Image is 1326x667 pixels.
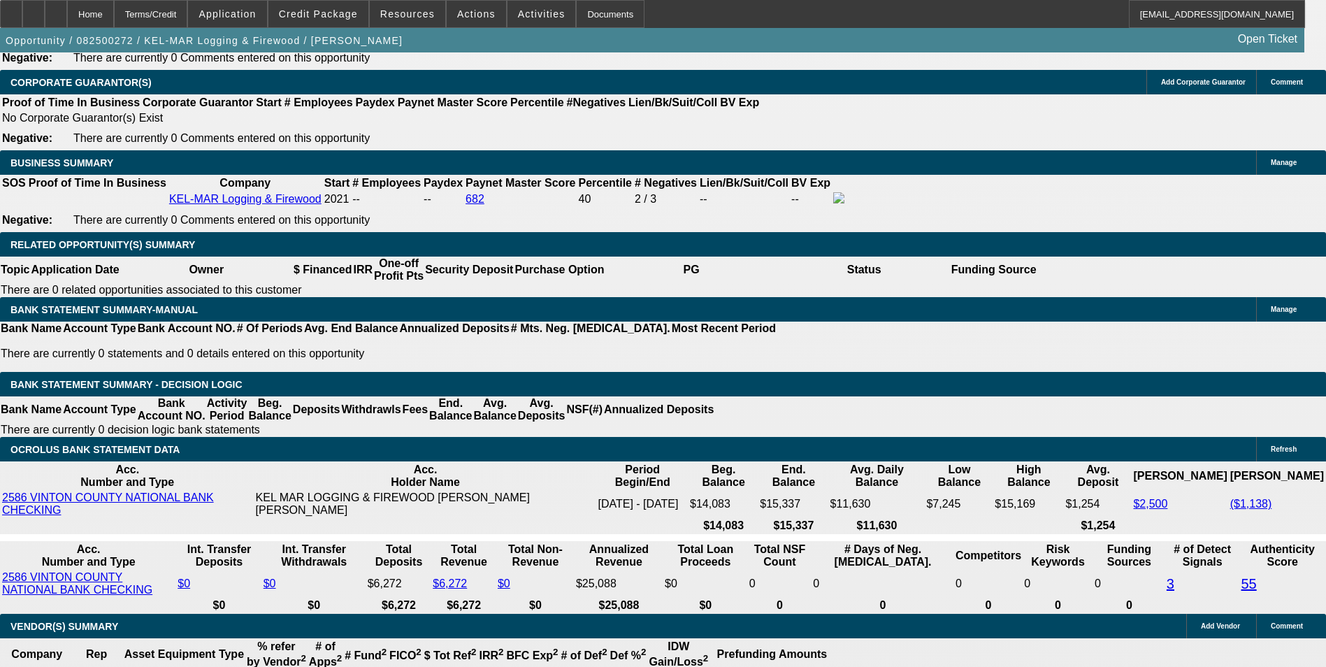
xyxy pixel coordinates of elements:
b: Start [324,177,349,189]
span: OCROLUS BANK STATEMENT DATA [10,444,180,455]
a: $0 [264,578,276,589]
th: [PERSON_NAME] [1230,463,1325,489]
a: 3 [1167,576,1174,591]
b: Rep [86,648,107,660]
span: CORPORATE GUARANTOR(S) [10,77,152,88]
th: Proof of Time In Business [1,96,140,110]
sup: 2 [471,647,476,657]
td: -- [423,192,463,207]
th: $0 [664,598,747,612]
th: Owner [120,257,293,283]
b: Negative: [2,52,52,64]
th: 0 [812,598,953,612]
th: Bank Account NO. [137,322,236,336]
b: # Employees [352,177,421,189]
th: Acc. Number and Type [1,463,254,489]
th: Low Balance [925,463,993,489]
a: $0 [498,578,510,589]
span: Manage [1271,306,1297,313]
a: $2,500 [1133,498,1167,510]
span: Opportunity / 082500272 / KEL-MAR Logging & Firewood / [PERSON_NAME] [6,35,403,46]
th: # Mts. Neg. [MEDICAL_DATA]. [510,322,671,336]
td: 0 [1094,571,1165,597]
div: 40 [579,193,632,206]
th: End. Balance [759,463,828,489]
th: Sum of the Total NSF Count and Total Overdraft Fee Count from Ocrolus [749,543,812,569]
th: $6,272 [432,598,496,612]
td: [DATE] - [DATE] [597,491,688,517]
b: IRR [479,650,503,661]
b: # of Def [561,650,607,661]
th: Period Begin/End [597,463,688,489]
a: Open Ticket [1232,27,1303,51]
th: Deposits [292,396,341,423]
th: Account Type [62,322,137,336]
th: Beg. Balance [689,463,758,489]
td: $15,169 [994,491,1063,517]
th: Risk Keywords [1023,543,1093,569]
a: 2586 VINTON COUNTY NATIONAL BANK CHECKING [2,571,152,596]
th: Avg. Balance [473,396,517,423]
td: 0 [749,571,812,597]
button: Actions [447,1,506,27]
th: 0 [749,598,812,612]
sup: 2 [416,647,421,657]
b: BFC Exp [506,650,558,661]
span: Comment [1271,78,1303,86]
b: FICO [389,650,421,661]
span: -- [352,193,360,205]
a: $0 [178,578,190,589]
td: -- [791,192,831,207]
span: Comment [1271,622,1303,630]
b: Company [219,177,271,189]
th: Application Date [30,257,120,283]
th: Annualized Revenue [575,543,663,569]
th: Purchase Option [514,257,605,283]
th: Authenticity Score [1240,543,1325,569]
th: Avg. End Balance [303,322,399,336]
th: Total Loan Proceeds [664,543,747,569]
span: Add Vendor [1201,622,1240,630]
span: Resources [380,8,435,20]
button: Application [188,1,266,27]
img: facebook-icon.png [833,192,844,203]
b: Corporate Guarantor [143,96,253,108]
th: Fees [402,396,428,423]
th: $14,083 [689,519,758,533]
b: Percentile [510,96,563,108]
td: $11,630 [830,491,925,517]
th: # of Detect Signals [1166,543,1239,569]
td: -- [699,192,789,207]
b: # Employees [284,96,353,108]
th: $ Financed [293,257,353,283]
sup: 2 [337,653,342,664]
th: Proof of Time In Business [28,176,167,190]
th: Account Type [62,396,137,423]
b: Paydex [356,96,395,108]
th: # Days of Neg. [MEDICAL_DATA]. [812,543,953,569]
div: $25,088 [576,578,662,590]
b: BV Exp [791,177,830,189]
th: SOS [1,176,27,190]
a: ($1,138) [1230,498,1272,510]
span: BUSINESS SUMMARY [10,157,113,168]
sup: 2 [382,647,387,657]
th: NSF(#) [565,396,603,423]
td: $0 [664,571,747,597]
span: Bank Statement Summary - Decision Logic [10,379,243,390]
span: VENDOR(S) SUMMARY [10,621,118,632]
th: Funding Sources [1094,543,1165,569]
button: Resources [370,1,445,27]
th: Withdrawls [340,396,401,423]
td: No Corporate Guarantor(s) Exist [1,111,765,125]
span: Actions [457,8,496,20]
td: $15,337 [759,491,828,517]
b: Paydex [424,177,463,189]
th: Activity Period [206,396,248,423]
span: Application [199,8,256,20]
a: 682 [466,193,484,205]
th: Acc. Number and Type [1,543,175,569]
a: 2586 VINTON COUNTY NATIONAL BANK CHECKING [2,492,214,516]
th: Annualized Deposits [603,396,714,423]
span: Manage [1271,159,1297,166]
